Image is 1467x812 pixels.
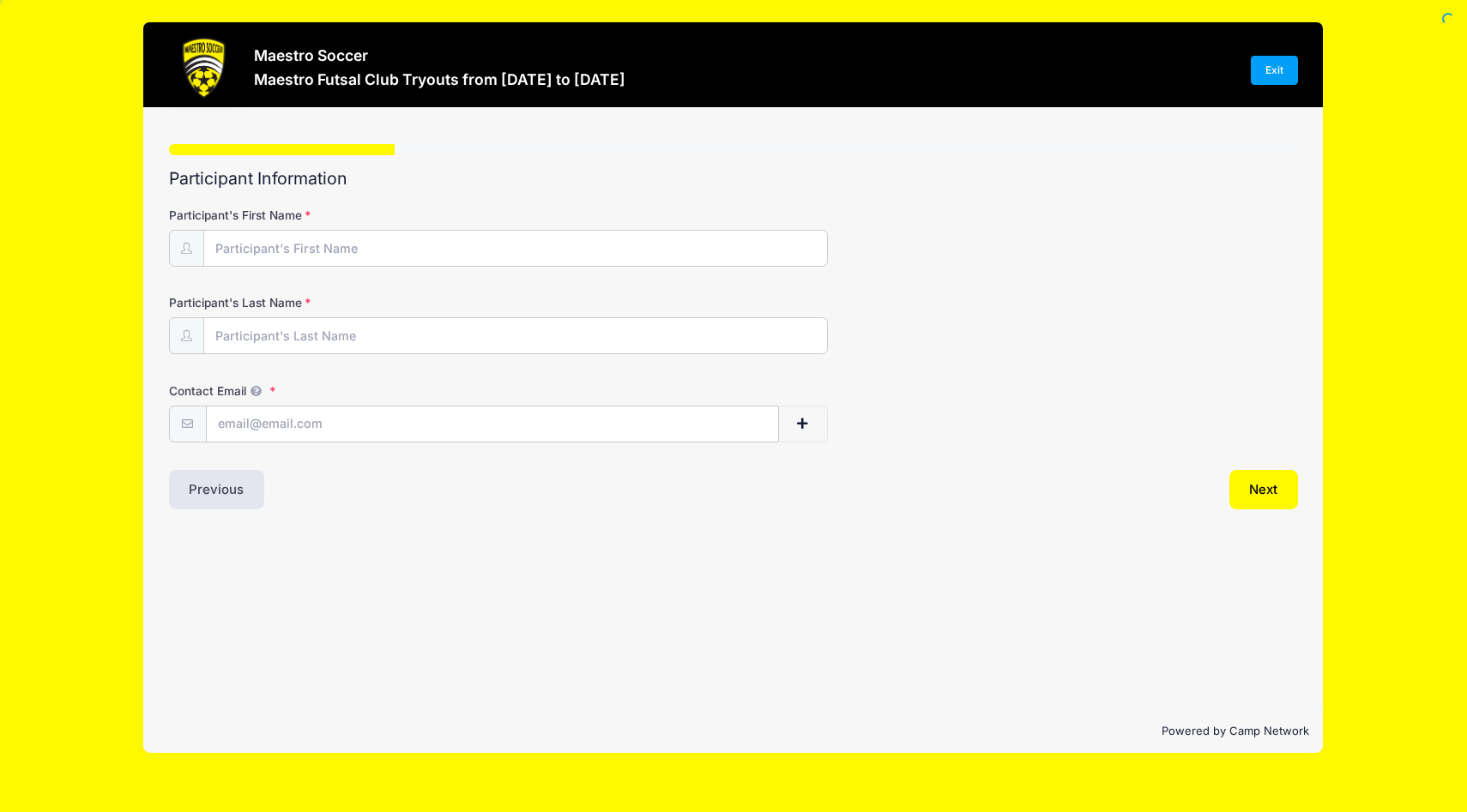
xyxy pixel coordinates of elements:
span: We will send confirmations, payment reminders, and custom email messages to each address listed. ... [246,384,267,398]
input: Participant's Last Name [203,317,828,354]
button: Previous [169,470,265,509]
input: Participant's First Name [203,230,828,267]
input: email@email.com [206,406,779,442]
h3: Maestro Futsal Club Tryouts from [DATE] to [DATE] [254,70,625,88]
h2: Participant Information [169,169,1299,189]
p: Powered by Camp Network [158,723,1310,740]
label: Participant's Last Name [169,294,546,311]
button: Next [1229,470,1299,509]
label: Participant's First Name [169,207,546,224]
label: Contact Email [169,382,546,400]
h3: Maestro Soccer [254,46,625,64]
a: Exit [1251,56,1299,85]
